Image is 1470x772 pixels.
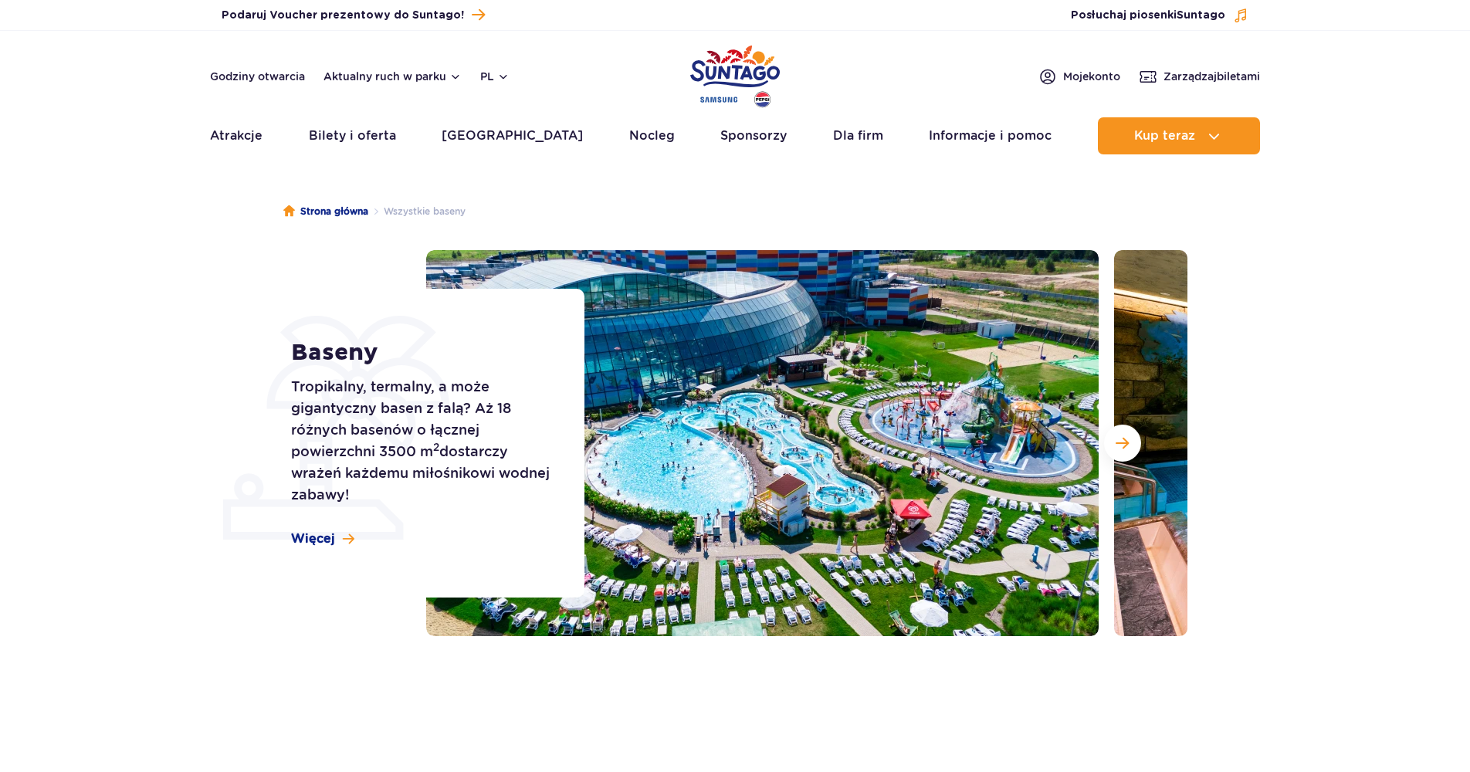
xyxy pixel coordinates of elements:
a: Park of Poland [690,39,780,110]
a: Informacje i pomoc [929,117,1052,154]
a: Strona główna [283,204,368,219]
span: Moje konto [1063,69,1120,84]
p: Tropikalny, termalny, a może gigantyczny basen z falą? Aż 18 różnych basenów o łącznej powierzchn... [291,376,550,506]
a: Nocleg [629,117,675,154]
a: Atrakcje [210,117,262,154]
button: pl [480,69,510,84]
button: Posłuchaj piosenkiSuntago [1071,8,1248,23]
h1: Baseny [291,339,550,367]
span: Posłuchaj piosenki [1071,8,1225,23]
a: Sponsorzy [720,117,787,154]
a: Mojekonto [1038,67,1120,86]
img: Zewnętrzna część Suntago z basenami i zjeżdżalniami, otoczona leżakami i zielenią [426,250,1099,636]
span: Kup teraz [1134,129,1195,143]
a: Godziny otwarcia [210,69,305,84]
button: Kup teraz [1098,117,1260,154]
span: Podaruj Voucher prezentowy do Suntago! [222,8,464,23]
button: Następny slajd [1104,425,1141,462]
a: Dla firm [833,117,883,154]
li: Wszystkie baseny [368,204,466,219]
a: Bilety i oferta [309,117,396,154]
span: Więcej [291,530,335,547]
sup: 2 [433,441,439,453]
button: Aktualny ruch w parku [323,70,462,83]
a: [GEOGRAPHIC_DATA] [442,117,583,154]
a: Zarządzajbiletami [1139,67,1260,86]
span: Suntago [1177,10,1225,21]
a: Podaruj Voucher prezentowy do Suntago! [222,5,485,25]
span: Zarządzaj biletami [1163,69,1260,84]
a: Więcej [291,530,354,547]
